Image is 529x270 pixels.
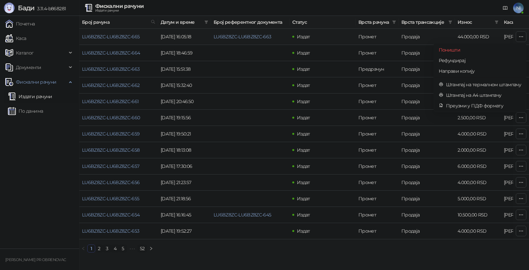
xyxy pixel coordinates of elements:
span: Направи копију [439,67,521,75]
td: Продаја [399,94,455,110]
td: [DATE] 16:05:18 [158,29,211,45]
td: Продаја [399,110,455,126]
li: 1 [87,245,95,252]
a: LU6BZ8ZC-LU6BZ8ZC-661 [82,98,139,104]
td: [DATE] 16:16:45 [158,207,211,223]
td: Продаја [399,61,455,77]
a: 1 [88,245,95,252]
a: LU6BZ8ZC-LU6BZ8ZC-660 [82,115,140,121]
td: Продаја [399,174,455,191]
td: [DATE] 20:46:50 [158,94,211,110]
td: Промет [356,77,399,94]
span: Бади [18,4,34,12]
td: Промет [356,174,399,191]
span: Износ [458,19,492,26]
span: ••• [127,245,138,252]
td: Промет [356,142,399,158]
span: filter [204,20,208,24]
td: LU6BZ8ZC-LU6BZ8ZC-662 [79,77,158,94]
a: LU6BZ8ZC-LU6BZ8ZC-663 [82,66,140,72]
span: left [81,247,85,251]
span: Каталог [16,46,34,59]
td: LU6BZ8ZC-LU6BZ8ZC-661 [79,94,158,110]
td: Продаја [399,158,455,174]
a: Документација [500,3,510,13]
td: 2.500,00 RSD [455,110,501,126]
a: 3 [103,245,111,252]
td: Промет [356,223,399,239]
li: 4 [111,245,119,252]
td: 5.000,00 RSD [455,191,501,207]
td: LU6BZ8ZC-LU6BZ8ZC-655 [79,191,158,207]
span: 3.11.4-b868281 [34,6,66,12]
td: [DATE] 21:18:56 [158,191,211,207]
li: 5 [119,245,127,252]
td: Промет [356,158,399,174]
th: Врста трансакције [399,16,455,29]
span: Поништи [439,46,521,54]
span: Датум и време [161,19,202,26]
th: Број референтног документа [211,16,290,29]
td: Продаја [399,29,455,45]
span: Издат [297,131,310,137]
span: Врста трансакције [401,19,446,26]
span: Издат [297,212,310,218]
span: Издат [297,115,310,121]
td: Продаја [399,191,455,207]
td: Промет [356,94,399,110]
span: Издат [297,196,310,202]
span: filter [448,20,452,24]
td: LU6BZ8ZC-LU6BZ8ZC-658 [79,142,158,158]
span: right [149,247,153,251]
td: Промет [356,29,399,45]
a: LU6BZ8ZC-LU6BZ8ZC-655 [82,196,140,202]
td: Предрачун [356,61,399,77]
span: NI [513,3,524,13]
td: LU6BZ8ZC-LU6BZ8ZC-665 [79,29,158,45]
span: Документи [16,61,41,74]
img: Logo [4,3,15,13]
td: Промет [356,126,399,142]
td: Продаја [399,207,455,223]
span: Штампај на А4 штампачу [446,92,521,99]
td: Продаја [399,45,455,61]
span: Преузми у ПДФ формату [446,102,521,109]
td: Продаја [399,142,455,158]
td: Промет [356,110,399,126]
span: Издат [297,163,310,169]
td: 4.000,00 RSD [455,174,501,191]
a: LU6BZ8ZC-LU6BZ8ZC-664 [82,50,140,56]
span: Издат [297,50,310,56]
span: Врста рачуна [358,19,389,26]
span: filter [203,17,210,27]
span: Штампај на термалном штампачу [446,81,521,88]
span: Фискални рачуни [16,75,56,89]
a: LU6BZ8ZC-LU6BZ8ZC-663 [214,34,271,40]
td: 44.000,00 RSD [455,29,501,45]
li: 52 [138,245,147,252]
td: [DATE] 18:13:08 [158,142,211,158]
td: Промет [356,45,399,61]
a: LU6BZ8ZC-LU6BZ8ZC-656 [82,179,140,185]
td: 4.000,00 RSD [455,126,501,142]
span: Издат [297,34,310,40]
small: [PERSON_NAME] PR OBRENOVAC [5,257,66,262]
a: LU6BZ8ZC-LU6BZ8ZC-653 [82,228,140,234]
span: filter [495,20,499,24]
span: filter [391,17,397,27]
td: LU6BZ8ZC-LU6BZ8ZC-656 [79,174,158,191]
a: Почетна [5,17,35,30]
li: Следећа страна [147,245,155,252]
a: 4 [111,245,119,252]
td: Продаја [399,126,455,142]
span: Број рачуна [82,19,148,26]
button: left [79,245,87,252]
th: Врста рачуна [356,16,399,29]
td: LU6BZ8ZC-LU6BZ8ZC-664 [79,45,158,61]
a: LU6BZ8ZC-LU6BZ8ZC-654 [82,212,140,218]
a: LU6BZ8ZC-LU6BZ8ZC-659 [82,131,140,137]
td: LU6BZ8ZC-LU6BZ8ZC-659 [79,126,158,142]
li: 2 [95,245,103,252]
td: LU6BZ8ZC-LU6BZ8ZC-657 [79,158,158,174]
td: 2.000,00 RSD [455,142,501,158]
